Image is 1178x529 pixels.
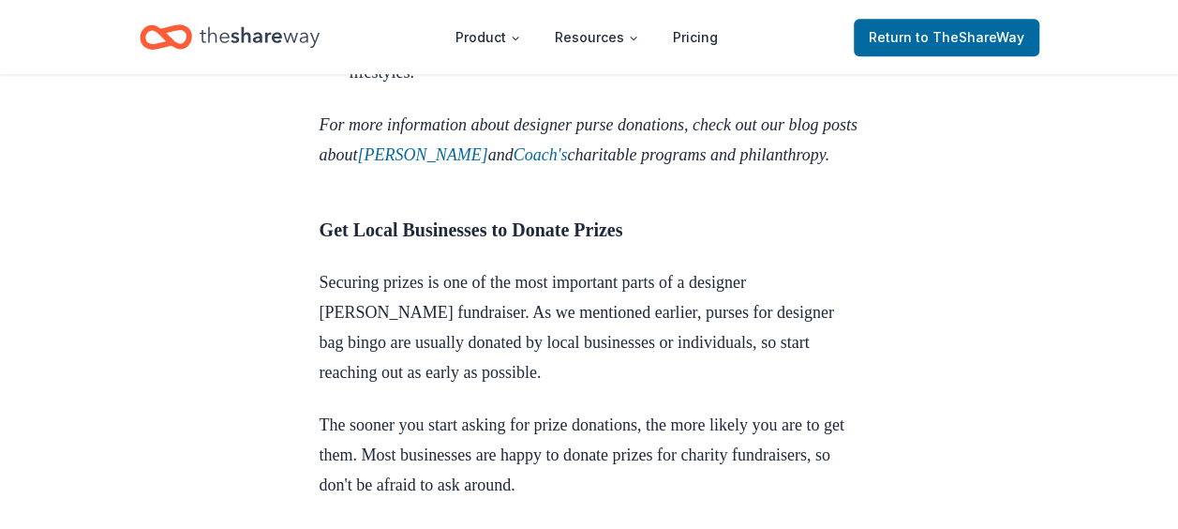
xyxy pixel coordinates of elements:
[854,19,1039,56] a: Returnto TheShareWay
[320,410,859,500] p: The sooner you start asking for prize donations, the more likely you are to get them. Most busine...
[658,19,733,56] a: Pricing
[440,15,733,59] nav: Main
[916,29,1024,45] span: to TheShareWay
[140,15,320,59] a: Home
[320,115,857,164] em: For more information about designer purse donations, check out our blog posts about and charitabl...
[514,145,568,164] a: Coach's
[869,26,1024,49] span: Return
[320,267,859,387] p: Securing prizes is one of the most important parts of a designer [PERSON_NAME] fundraiser. As we ...
[440,19,536,56] button: Product
[358,145,488,164] a: [PERSON_NAME]
[320,215,859,245] h3: Get Local Businesses to Donate Prizes
[540,19,654,56] button: Resources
